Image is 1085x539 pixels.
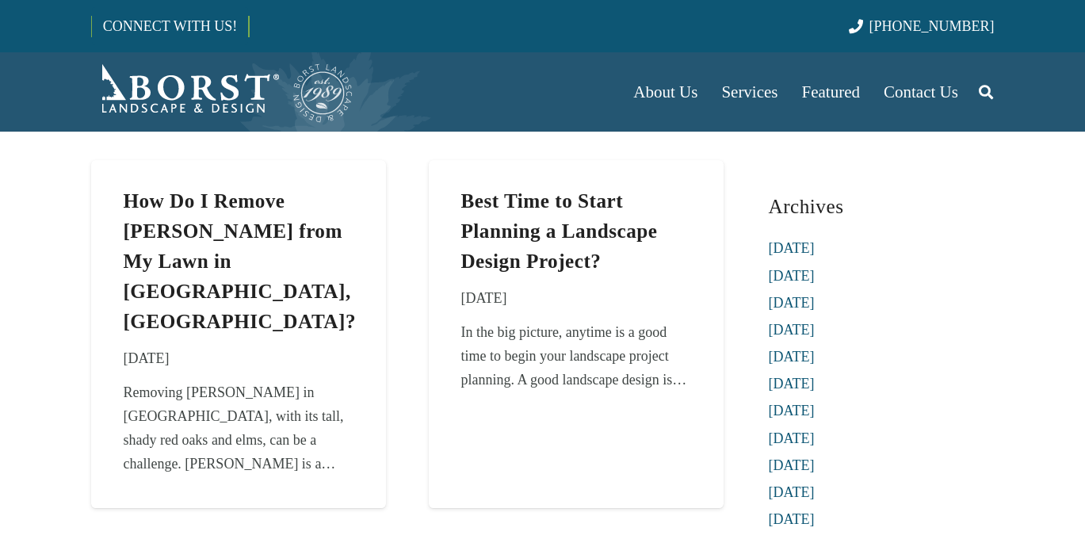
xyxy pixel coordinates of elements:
[769,430,815,446] a: [DATE]
[884,82,958,101] span: Contact Us
[769,349,815,365] a: [DATE]
[91,60,354,124] a: Borst-Logo
[769,268,815,284] a: [DATE]
[769,240,815,256] a: [DATE]
[769,484,815,500] a: [DATE]
[460,286,506,310] time: 2 May 2013 at 16:24:21 America/New_York
[123,346,169,370] time: 2 May 2013 at 16:37:37 America/New_York
[802,82,860,101] span: Featured
[460,190,657,272] a: Best Time to Start Planning a Landscape Design Project?
[970,72,1002,112] a: Search
[709,52,789,132] a: Services
[123,190,356,331] a: How Do I Remove [PERSON_NAME] from My Lawn in [GEOGRAPHIC_DATA], [GEOGRAPHIC_DATA]?
[769,322,815,338] a: [DATE]
[769,457,815,473] a: [DATE]
[872,52,970,132] a: Contact Us
[790,52,872,132] a: Featured
[123,380,353,476] div: Removing [PERSON_NAME] in [GEOGRAPHIC_DATA], with its tall, shady red oaks and elms, can be a cha...
[869,18,995,34] span: [PHONE_NUMBER]
[721,82,777,101] span: Services
[769,295,815,311] a: [DATE]
[621,52,709,132] a: About Us
[769,511,815,527] a: [DATE]
[92,7,248,45] a: CONNECT WITH US!
[633,82,697,101] span: About Us
[460,320,690,392] div: In the big picture, anytime is a good time to begin your landscape project planning. A good lands...
[769,403,815,419] a: [DATE]
[849,18,994,34] a: [PHONE_NUMBER]
[769,189,995,224] h3: Archives
[769,376,815,392] a: [DATE]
